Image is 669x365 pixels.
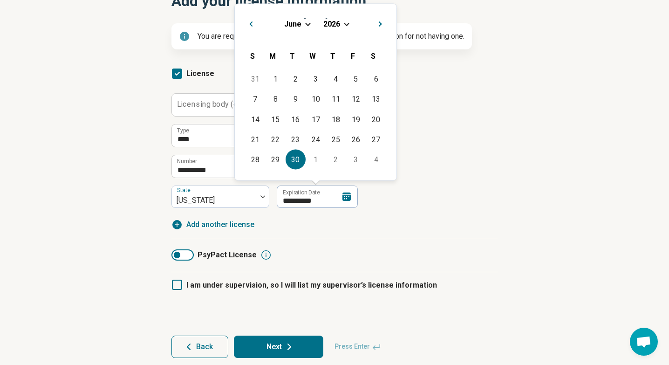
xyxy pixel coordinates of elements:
[326,89,346,109] div: Choose Thursday, June 11th, 2026
[198,249,257,261] span: PsyPact License
[245,109,265,129] div: Choose Sunday, June 14th, 2026
[326,129,346,149] div: Choose Thursday, June 25th, 2026
[242,15,389,29] h2: [DATE]
[250,51,255,60] span: S
[196,343,213,351] span: Back
[366,109,386,129] div: Choose Saturday, June 20th, 2026
[234,336,323,358] button: Next
[177,158,197,164] label: Number
[171,219,254,230] button: Add another license
[234,4,397,181] div: Choose Date
[266,69,286,89] div: Choose Monday, June 1st, 2026
[286,129,306,149] div: Choose Tuesday, June 23rd, 2026
[286,150,306,170] div: Choose Tuesday, June 30th, 2026
[266,89,286,109] div: Choose Monday, June 8th, 2026
[309,51,316,60] span: W
[245,69,265,89] div: Choose Sunday, May 31st, 2026
[186,281,437,289] span: I am under supervision, so I will list my supervisor’s license information
[245,150,265,170] div: Choose Sunday, June 28th, 2026
[177,101,263,108] label: Licensing body (optional)
[366,89,386,109] div: Choose Saturday, June 13th, 2026
[330,51,335,60] span: T
[269,51,276,60] span: M
[374,15,389,30] button: Next Month
[286,69,306,89] div: Choose Tuesday, June 2nd, 2026
[326,150,346,170] div: Choose Thursday, July 2nd, 2026
[326,69,346,89] div: Choose Thursday, June 4th, 2026
[306,109,326,129] div: Choose Wednesday, June 17th, 2026
[186,219,254,230] span: Add another license
[245,69,386,170] div: Month June, 2026
[323,19,341,28] button: 2026
[286,89,306,109] div: Choose Tuesday, June 9th, 2026
[245,129,265,149] div: Choose Sunday, June 21st, 2026
[177,128,189,133] label: Type
[346,69,366,89] div: Choose Friday, June 5th, 2026
[306,69,326,89] div: Choose Wednesday, June 3rd, 2026
[371,51,375,60] span: S
[186,69,214,78] span: License
[323,19,340,28] span: 2026
[198,31,464,42] p: You are required to add at least one license or provide a reason for not having one.
[245,89,265,109] div: Choose Sunday, June 7th, 2026
[351,51,355,60] span: F
[290,51,295,60] span: T
[346,109,366,129] div: Choose Friday, June 19th, 2026
[326,109,346,129] div: Choose Thursday, June 18th, 2026
[366,150,386,170] div: Choose Saturday, July 4th, 2026
[266,129,286,149] div: Choose Monday, June 22nd, 2026
[366,69,386,89] div: Choose Saturday, June 6th, 2026
[306,129,326,149] div: Choose Wednesday, June 24th, 2026
[630,328,658,356] div: Open chat
[306,89,326,109] div: Choose Wednesday, June 10th, 2026
[346,129,366,149] div: Choose Friday, June 26th, 2026
[346,89,366,109] div: Choose Friday, June 12th, 2026
[366,129,386,149] div: Choose Saturday, June 27th, 2026
[172,124,366,147] input: credential.licenses.0.name
[306,150,326,170] div: Choose Wednesday, July 1st, 2026
[171,336,228,358] button: Back
[242,15,257,30] button: Previous Month
[266,109,286,129] div: Choose Monday, June 15th, 2026
[346,150,366,170] div: Choose Friday, July 3rd, 2026
[286,109,306,129] div: Choose Tuesday, June 16th, 2026
[284,19,302,28] button: June
[329,336,387,358] span: Press Enter
[177,187,192,193] label: State
[266,150,286,170] div: Choose Monday, June 29th, 2026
